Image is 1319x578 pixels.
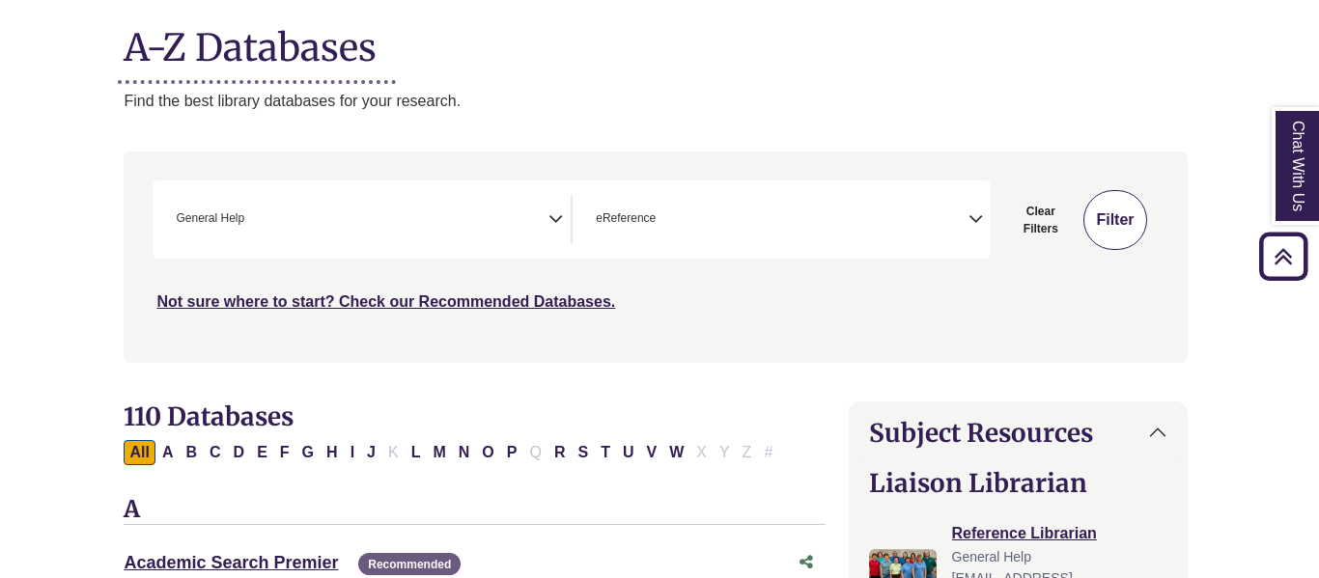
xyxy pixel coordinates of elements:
nav: Search filters [124,151,1187,362]
span: General Help [176,209,244,228]
button: Filter Results T [595,440,616,465]
button: Filter Results B [180,440,203,465]
button: Filter Results O [476,440,499,465]
button: Submit for Search Results [1083,190,1146,250]
textarea: Search [248,213,257,229]
li: eReference [588,209,656,228]
button: Filter Results N [453,440,476,465]
a: Academic Search Premier [124,553,338,572]
h3: A [124,496,825,525]
button: All [124,440,154,465]
button: Filter Results U [617,440,640,465]
a: Back to Top [1252,243,1314,269]
button: Filter Results R [548,440,572,465]
span: eReference [596,209,656,228]
a: Reference Librarian [952,525,1097,541]
button: Subject Resources [850,402,1187,463]
button: Filter Results G [296,440,320,465]
button: Filter Results I [345,440,360,465]
button: Filter Results L [406,440,427,465]
button: Filter Results D [228,440,251,465]
div: Alpha-list to filter by first letter of database name [124,443,780,459]
button: Filter Results F [274,440,295,465]
h2: Liaison Librarian [869,468,1167,498]
h1: A-Z Databases [124,11,1187,69]
li: General Help [168,209,244,228]
button: Filter Results V [640,440,662,465]
button: Filter Results A [156,440,180,465]
button: Clear Filters [1002,190,1080,250]
a: Not sure where to start? Check our Recommended Databases. [156,293,615,310]
button: Filter Results P [501,440,523,465]
button: Filter Results S [572,440,594,465]
button: Filter Results E [251,440,273,465]
button: Filter Results C [204,440,227,465]
p: Find the best library databases for your research. [124,89,1187,114]
button: Filter Results H [321,440,344,465]
button: Filter Results M [427,440,451,465]
span: General Help [952,549,1032,564]
button: Filter Results W [663,440,689,465]
textarea: Search [659,213,668,229]
span: Recommended [358,553,461,575]
button: Filter Results J [361,440,381,465]
span: 110 Databases [124,400,294,432]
